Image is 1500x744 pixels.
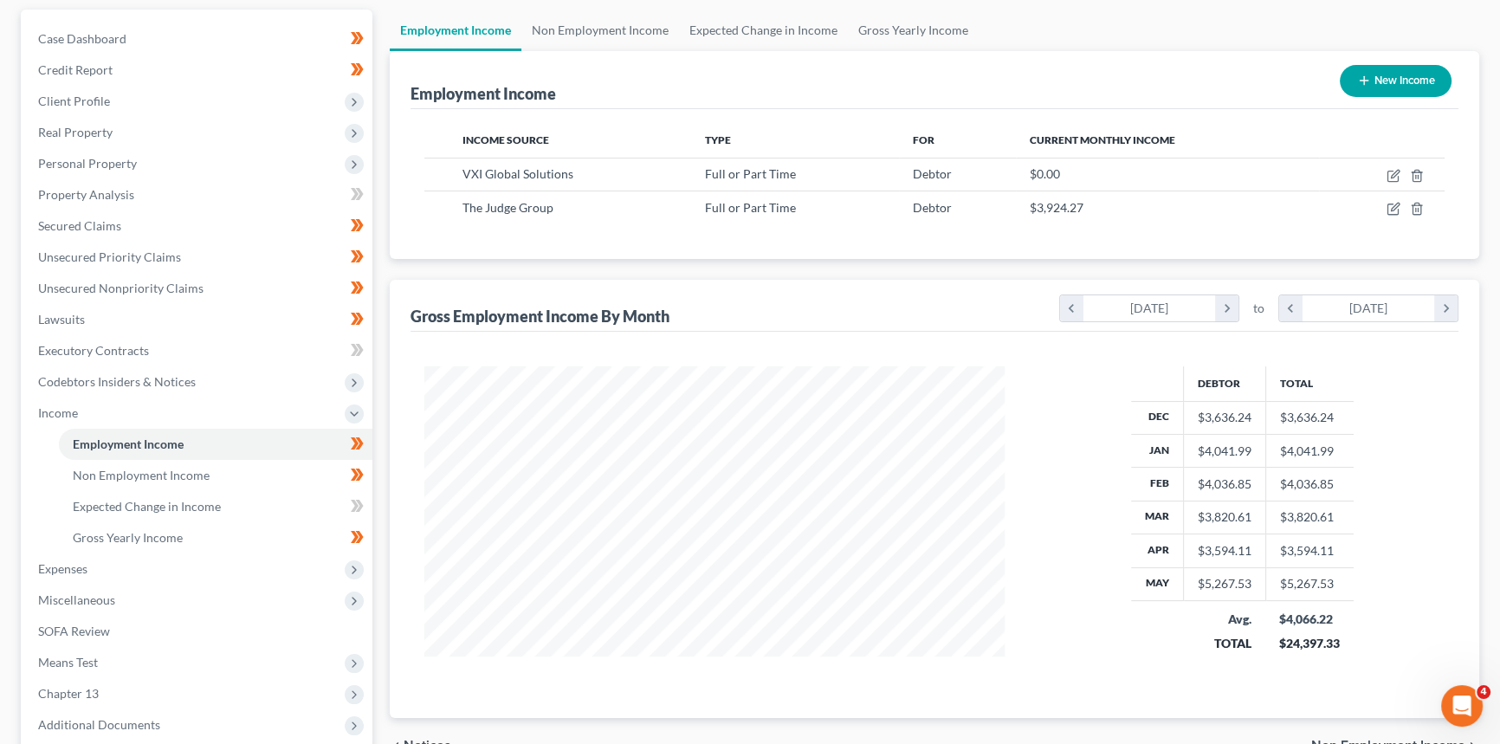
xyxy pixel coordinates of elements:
[1030,133,1175,146] span: Current Monthly Income
[705,133,731,146] span: Type
[1253,300,1264,317] span: to
[73,530,183,545] span: Gross Yearly Income
[38,717,160,732] span: Additional Documents
[1131,534,1184,567] th: Apr
[1030,200,1083,215] span: $3,924.27
[913,166,952,181] span: Debtor
[462,166,573,181] span: VXI Global Solutions
[1060,295,1083,321] i: chevron_left
[24,273,372,304] a: Unsecured Nonpriority Claims
[24,304,372,335] a: Lawsuits
[1198,575,1251,592] div: $5,267.53
[1279,635,1340,652] div: $24,397.33
[38,343,149,358] span: Executory Contracts
[1303,295,1435,321] div: [DATE]
[1198,508,1251,526] div: $3,820.61
[59,522,372,553] a: Gross Yearly Income
[24,335,372,366] a: Executory Contracts
[24,242,372,273] a: Unsecured Priority Claims
[462,200,553,215] span: The Judge Group
[521,10,679,51] a: Non Employment Income
[462,133,549,146] span: Income Source
[848,10,979,51] a: Gross Yearly Income
[38,94,110,108] span: Client Profile
[705,166,796,181] span: Full or Part Time
[1265,434,1354,467] td: $4,041.99
[24,179,372,210] a: Property Analysis
[1083,295,1216,321] div: [DATE]
[1265,468,1354,501] td: $4,036.85
[1265,401,1354,434] td: $3,636.24
[1131,567,1184,600] th: May
[59,460,372,491] a: Non Employment Income
[24,23,372,55] a: Case Dashboard
[1131,501,1184,534] th: Mar
[1265,567,1354,600] td: $5,267.53
[1183,366,1265,401] th: Debtor
[38,187,134,202] span: Property Analysis
[38,686,99,701] span: Chapter 13
[24,210,372,242] a: Secured Claims
[38,156,137,171] span: Personal Property
[411,83,556,104] div: Employment Income
[38,405,78,420] span: Income
[59,491,372,522] a: Expected Change in Income
[1131,468,1184,501] th: Feb
[1198,542,1251,560] div: $3,594.11
[38,62,113,77] span: Credit Report
[73,437,184,451] span: Employment Income
[1197,611,1251,628] div: Avg.
[1265,366,1354,401] th: Total
[1265,501,1354,534] td: $3,820.61
[705,200,796,215] span: Full or Part Time
[1279,611,1340,628] div: $4,066.22
[73,499,221,514] span: Expected Change in Income
[390,10,521,51] a: Employment Income
[38,624,110,638] span: SOFA Review
[1279,295,1303,321] i: chevron_left
[679,10,848,51] a: Expected Change in Income
[913,200,952,215] span: Debtor
[38,31,126,46] span: Case Dashboard
[59,429,372,460] a: Employment Income
[38,312,85,327] span: Lawsuits
[1197,635,1251,652] div: TOTAL
[38,592,115,607] span: Miscellaneous
[38,561,87,576] span: Expenses
[38,281,204,295] span: Unsecured Nonpriority Claims
[24,55,372,86] a: Credit Report
[1265,534,1354,567] td: $3,594.11
[1030,166,1060,181] span: $0.00
[1198,476,1251,493] div: $4,036.85
[38,125,113,139] span: Real Property
[1198,443,1251,460] div: $4,041.99
[1215,295,1238,321] i: chevron_right
[1441,685,1483,727] iframe: Intercom live chat
[1131,401,1184,434] th: Dec
[1434,295,1458,321] i: chevron_right
[1477,685,1490,699] span: 4
[38,218,121,233] span: Secured Claims
[1131,434,1184,467] th: Jan
[1198,409,1251,426] div: $3,636.24
[1340,65,1452,97] button: New Income
[411,306,669,327] div: Gross Employment Income By Month
[913,133,934,146] span: For
[24,616,372,647] a: SOFA Review
[38,374,196,389] span: Codebtors Insiders & Notices
[38,655,98,670] span: Means Test
[73,468,210,482] span: Non Employment Income
[38,249,181,264] span: Unsecured Priority Claims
